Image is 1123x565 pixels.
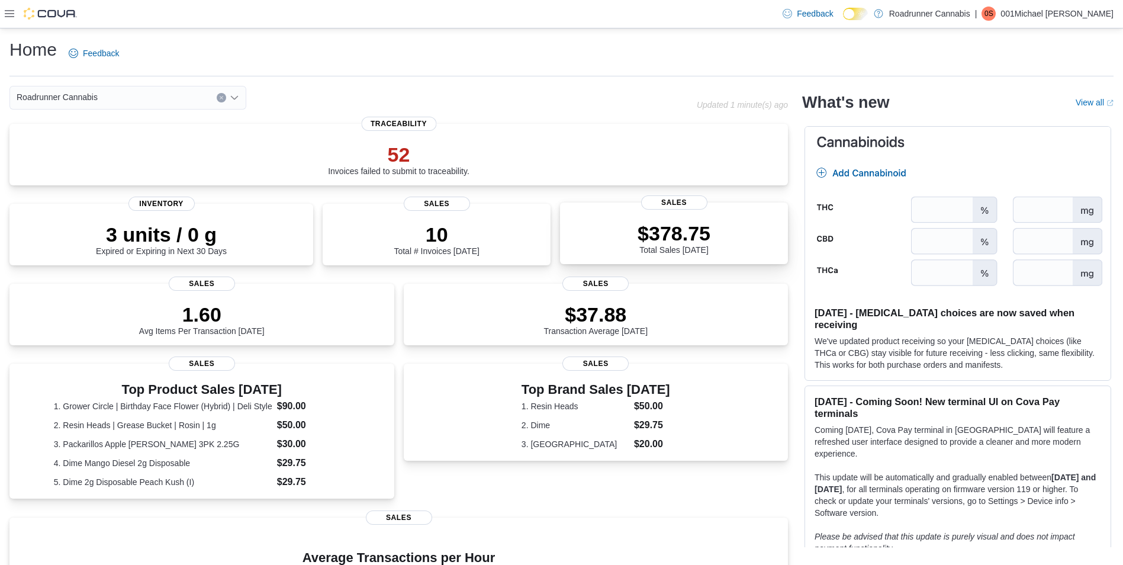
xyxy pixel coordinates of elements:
h3: Top Product Sales [DATE] [54,383,350,397]
a: Feedback [64,41,124,65]
strong: [DATE] and [DATE] [815,473,1096,494]
div: Total # Invoices [DATE] [394,223,479,256]
h4: Average Transactions per Hour [19,551,778,565]
dt: 3. Packarillos Apple [PERSON_NAME] 3PK 2.25G [54,438,272,450]
span: Sales [562,357,629,371]
h3: Top Brand Sales [DATE] [522,383,670,397]
span: Sales [366,511,432,525]
p: We've updated product receiving so your [MEDICAL_DATA] choices (like THCa or CBG) stay visible fo... [815,335,1101,371]
dd: $29.75 [634,418,670,432]
span: Sales [169,357,235,371]
h3: [DATE] - [MEDICAL_DATA] choices are now saved when receiving [815,307,1101,330]
p: This update will be automatically and gradually enabled between , for all terminals operating on ... [815,471,1101,519]
h3: [DATE] - Coming Soon! New terminal UI on Cova Pay terminals [815,396,1101,419]
p: $37.88 [543,303,648,326]
dt: 5. Dime 2g Disposable Peach Kush (I) [54,476,272,488]
h1: Home [9,38,57,62]
span: Sales [404,197,470,211]
p: 001Michael [PERSON_NAME] [1000,7,1114,21]
div: Expired or Expiring in Next 30 Days [96,223,227,256]
p: 52 [328,143,469,166]
span: Feedback [83,47,119,59]
div: Invoices failed to submit to traceability. [328,143,469,176]
dd: $50.00 [634,399,670,413]
input: Dark Mode [843,8,868,20]
dt: 4. Dime Mango Diesel 2g Disposable [54,457,272,469]
p: Updated 1 minute(s) ago [697,100,788,110]
div: Avg Items Per Transaction [DATE] [139,303,265,336]
span: Inventory [128,197,195,211]
a: View allExternal link [1076,98,1114,107]
dd: $20.00 [634,437,670,451]
h2: What's new [802,93,889,112]
span: 0S [984,7,993,21]
p: 1.60 [139,303,265,326]
dt: 3. [GEOGRAPHIC_DATA] [522,438,629,450]
span: Feedback [797,8,833,20]
dt: 1. Grower Circle | Birthday Face Flower (Hybrid) | Deli Style [54,400,272,412]
p: 10 [394,223,479,246]
span: Sales [562,277,629,291]
span: Sales [169,277,235,291]
button: Clear input [217,93,226,102]
dd: $29.75 [277,475,350,489]
span: Roadrunner Cannabis [17,90,98,104]
em: Please be advised that this update is purely visual and does not impact payment functionality. [815,532,1075,553]
dt: 2. Resin Heads | Grease Bucket | Rosin | 1g [54,419,272,431]
p: Coming [DATE], Cova Pay terminal in [GEOGRAPHIC_DATA] will feature a refreshed user interface des... [815,424,1101,460]
dt: 1. Resin Heads [522,400,629,412]
dd: $30.00 [277,437,350,451]
dt: 2. Dime [522,419,629,431]
span: Sales [641,195,707,210]
p: 3 units / 0 g [96,223,227,246]
button: Open list of options [230,93,239,102]
p: $378.75 [638,221,710,245]
dd: $29.75 [277,456,350,470]
span: Traceability [361,117,436,131]
dd: $90.00 [277,399,350,413]
svg: External link [1106,99,1114,107]
a: Feedback [778,2,838,25]
div: Transaction Average [DATE] [543,303,648,336]
div: Total Sales [DATE] [638,221,710,255]
p: Roadrunner Cannabis [889,7,970,21]
div: 001Michael Saucedo [982,7,996,21]
p: | [975,7,977,21]
img: Cova [24,8,77,20]
dd: $50.00 [277,418,350,432]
